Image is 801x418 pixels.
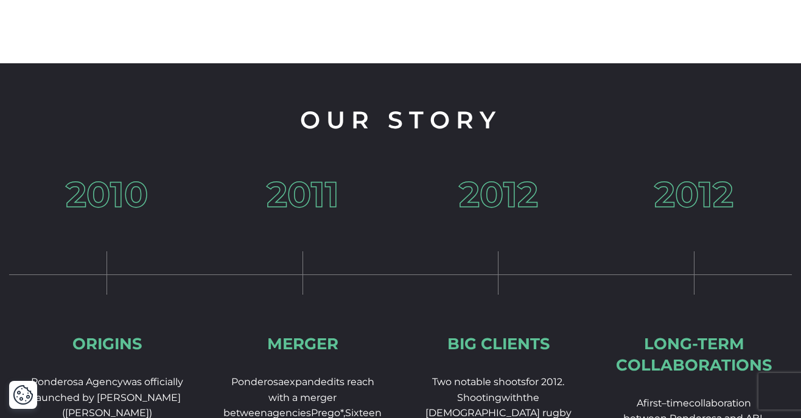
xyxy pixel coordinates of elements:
[459,177,538,212] h3: 2012
[432,376,526,388] span: Two notable shoots
[267,177,339,212] h3: 2011
[510,392,523,403] span: ith
[72,333,142,355] div: Origins
[13,385,33,405] img: Revisit consent button
[637,397,643,409] span: A
[662,397,666,409] span: –
[526,376,564,388] span: for 2012.
[31,376,123,388] span: Ponderosa Agency
[616,333,773,376] div: Long-term collaborations
[66,177,148,212] h3: 2010
[284,376,321,388] span: expand
[13,385,33,405] button: Cookie Settings
[502,392,510,403] span: w
[231,376,284,388] span: Ponderosa
[9,102,792,138] h2: Our Story
[457,392,502,403] span: Shooting
[643,397,662,409] span: first
[447,333,550,355] div: Big Clients
[321,376,334,388] span: ed
[666,397,689,409] span: time
[267,333,338,355] div: Merger
[654,177,733,212] h3: 2012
